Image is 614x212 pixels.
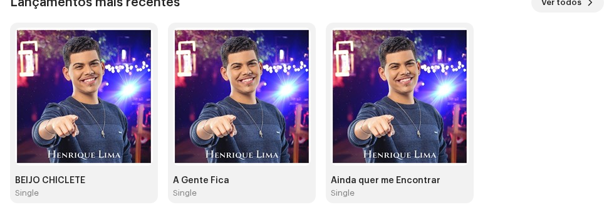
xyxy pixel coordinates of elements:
[331,28,469,166] img: 53b7c247-be95-47c6-af07-615b7849cf5f
[173,176,311,186] div: A Gente Fica
[331,176,469,186] div: Ainda quer me Encontrar
[331,188,355,198] div: Single
[15,28,153,166] img: e3867017-d11e-4967-a3ea-17ea1ba90b42
[15,188,39,198] div: Single
[15,176,153,186] div: BEIJO CHICLETE
[173,188,197,198] div: Single
[173,28,311,166] img: f46dbd29-eb5a-40ad-83ed-53a03a68d4e2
